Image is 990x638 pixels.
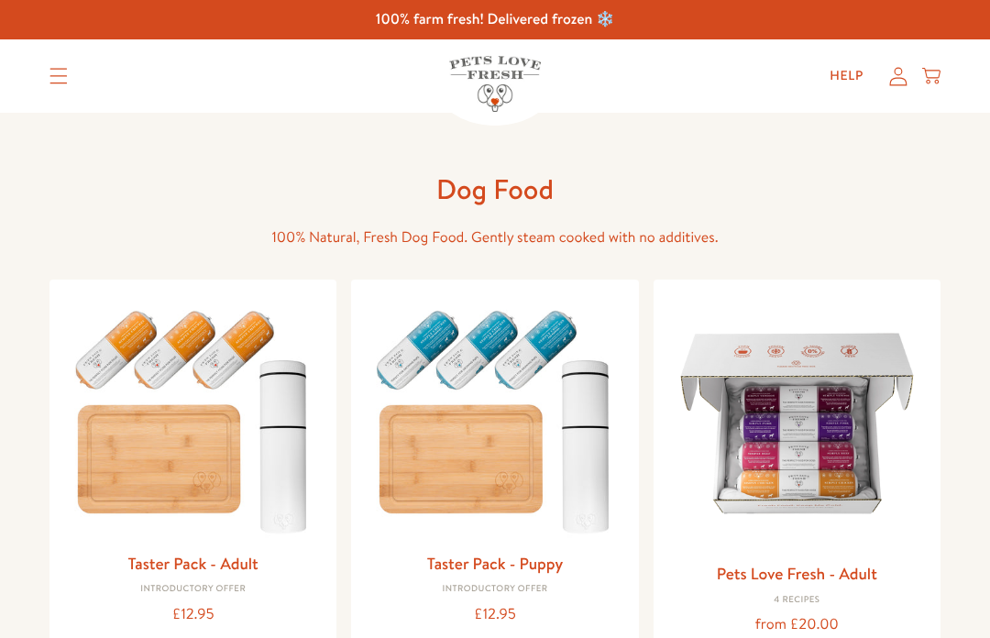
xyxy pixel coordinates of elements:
[64,294,322,542] img: Taster Pack - Adult
[35,53,82,99] summary: Translation missing: en.sections.header.menu
[717,562,877,585] a: Pets Love Fresh - Adult
[449,56,541,112] img: Pets Love Fresh
[366,294,623,542] img: Taster Pack - Puppy
[202,225,788,250] p: 100% Natural, Fresh Dog Food. Gently steam cooked with no additives.
[64,602,322,627] div: £12.95
[815,58,878,94] a: Help
[427,552,563,575] a: Taster Pack - Puppy
[64,584,322,595] div: Introductory Offer
[128,552,258,575] a: Taster Pack - Adult
[668,294,926,552] img: Pets Love Fresh - Adult
[668,612,926,637] div: from £20.00
[202,171,788,207] h1: Dog Food
[366,602,623,627] div: £12.95
[366,584,623,595] div: Introductory Offer
[668,595,926,606] div: 4 Recipes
